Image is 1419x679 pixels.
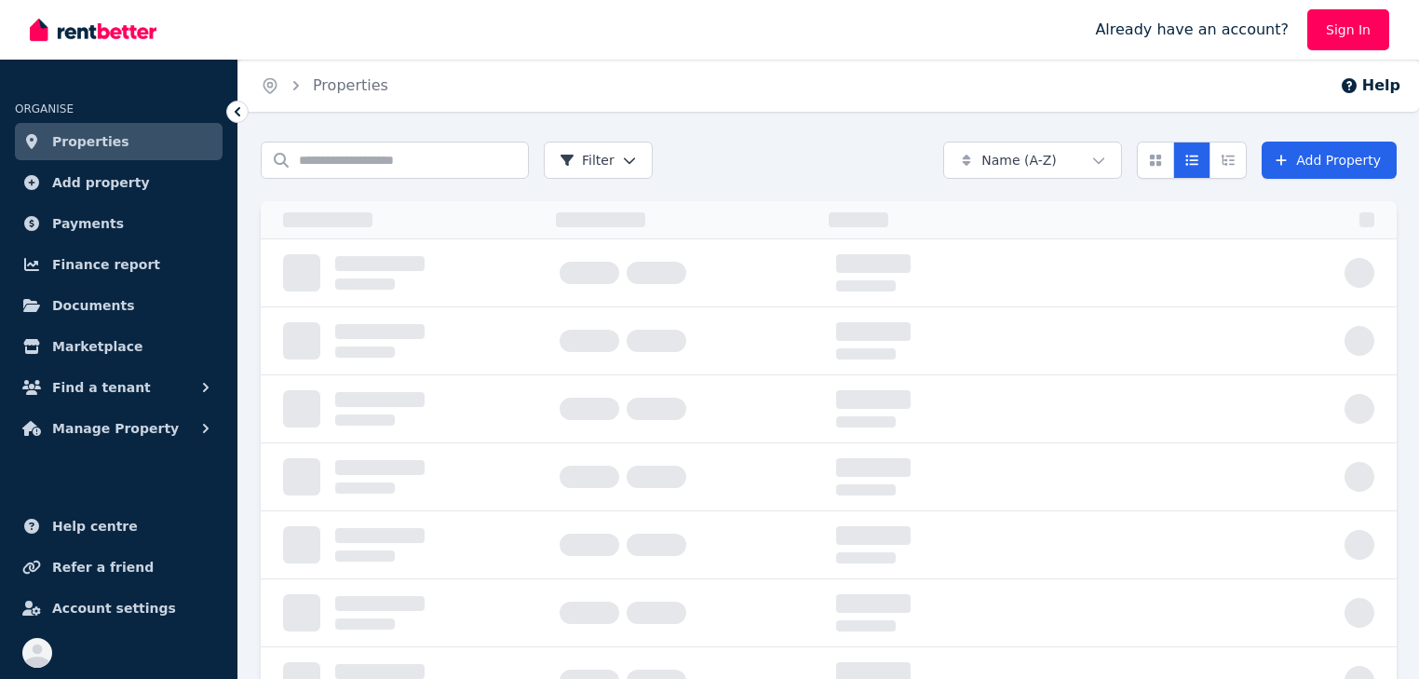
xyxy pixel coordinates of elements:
nav: Breadcrumb [238,60,411,112]
span: Payments [52,212,124,235]
span: Marketplace [52,335,142,358]
span: Add property [52,171,150,194]
span: Refer a friend [52,556,154,578]
span: Finance report [52,253,160,276]
span: Find a tenant [52,376,151,399]
a: Properties [15,123,223,160]
a: Properties [313,76,388,94]
button: Expanded list view [1210,142,1247,179]
a: Help centre [15,508,223,545]
button: Name (A-Z) [943,142,1122,179]
button: Help [1340,75,1400,97]
button: Card view [1137,142,1174,179]
div: View options [1137,142,1247,179]
button: Manage Property [15,410,223,447]
button: Find a tenant [15,369,223,406]
a: Finance report [15,246,223,283]
a: Refer a friend [15,549,223,586]
span: Help centre [52,515,138,537]
a: Marketplace [15,328,223,365]
a: Documents [15,287,223,324]
span: Documents [52,294,135,317]
span: Filter [560,151,615,170]
span: Manage Property [52,417,179,440]
a: Account settings [15,590,223,627]
a: Add property [15,164,223,201]
a: Payments [15,205,223,242]
button: Filter [544,142,653,179]
img: RentBetter [30,16,156,44]
span: Already have an account? [1095,19,1289,41]
button: Compact list view [1173,142,1210,179]
span: ORGANISE [15,102,74,115]
span: Name (A-Z) [981,151,1057,170]
a: Sign In [1307,9,1389,50]
span: Properties [52,130,129,153]
a: Add Property [1262,142,1397,179]
span: Account settings [52,597,176,619]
